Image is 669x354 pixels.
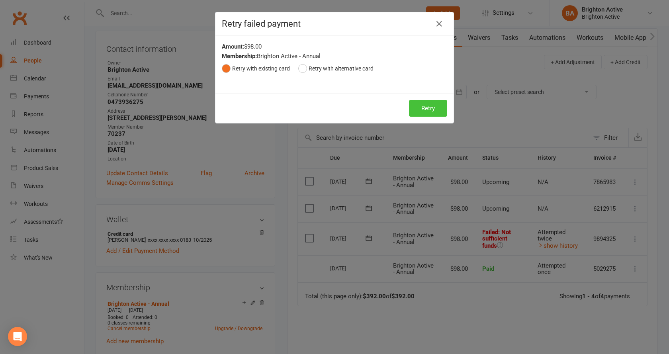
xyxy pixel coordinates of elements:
[222,61,290,76] button: Retry with existing card
[222,53,257,60] strong: Membership:
[433,18,446,30] button: Close
[222,51,447,61] div: Brighton Active - Annual
[8,327,27,346] div: Open Intercom Messenger
[298,61,374,76] button: Retry with alternative card
[222,42,447,51] div: $98.00
[222,43,244,50] strong: Amount:
[222,19,447,29] h4: Retry failed payment
[409,100,447,117] button: Retry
